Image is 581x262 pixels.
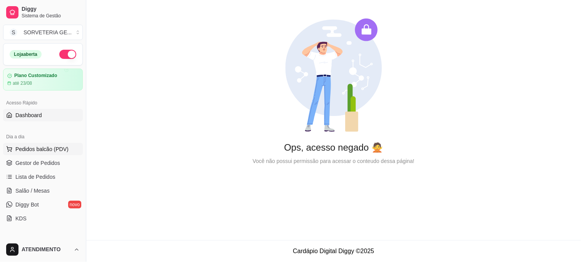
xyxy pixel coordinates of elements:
[14,73,57,79] article: Plano Customizado
[3,185,83,197] a: Salão / Mesas
[15,111,42,119] span: Dashboard
[99,141,569,154] div: Ops, acesso negado 🙅
[3,234,83,246] div: Catálogo
[22,13,80,19] span: Sistema de Gestão
[15,145,69,153] span: Pedidos balcão (PDV)
[3,240,83,259] button: ATENDIMENTO
[15,215,27,222] span: KDS
[15,201,39,208] span: Diggy Bot
[3,131,83,143] div: Dia a dia
[3,171,83,183] a: Lista de Pedidos
[15,159,60,167] span: Gestor de Pedidos
[3,69,83,91] a: Plano Customizadoaté 23/08
[15,173,55,181] span: Lista de Pedidos
[3,212,83,225] a: KDS
[10,50,42,59] div: Loja aberta
[3,143,83,155] button: Pedidos balcão (PDV)
[3,97,83,109] div: Acesso Rápido
[3,25,83,40] button: Select a team
[24,29,72,36] div: SORVETERIA GE ...
[22,6,80,13] span: Diggy
[3,157,83,169] a: Gestor de Pedidos
[15,187,50,195] span: Salão / Mesas
[99,157,569,165] div: Você não possui permissão para acessar o conteudo dessa página!
[22,246,71,253] span: ATENDIMENTO
[13,80,32,86] article: até 23/08
[59,50,76,59] button: Alterar Status
[10,29,17,36] span: S
[3,109,83,121] a: Dashboard
[3,198,83,211] a: Diggy Botnovo
[86,240,581,262] footer: Cardápio Digital Diggy © 2025
[3,3,83,22] a: DiggySistema de Gestão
